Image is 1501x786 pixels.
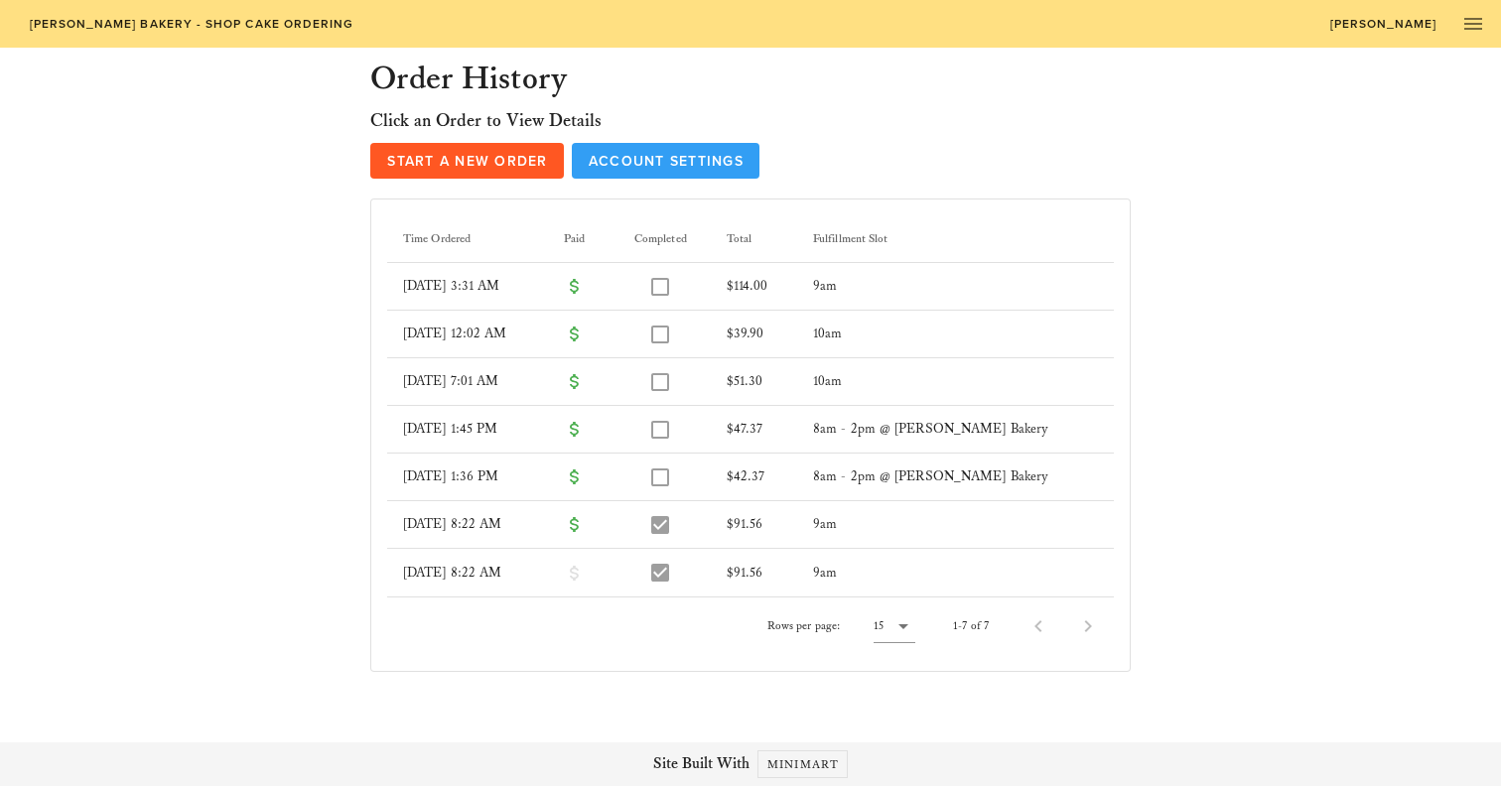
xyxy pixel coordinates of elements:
td: 9am [797,501,1114,549]
a: [PERSON_NAME] [1316,10,1449,38]
a: Start a New Order [370,143,564,179]
h2: Order History [370,60,1131,99]
td: 10am [797,358,1114,406]
a: Minimart [757,750,848,778]
td: [DATE] 1:36 PM [387,454,548,501]
a: [PERSON_NAME] Bakery - Shop Cake Ordering [16,10,366,38]
td: $91.56 [711,549,797,596]
td: $91.56 [711,501,797,549]
th: Paid [548,215,611,263]
th: Fulfillment Slot [797,215,1114,263]
span: Minimart [766,757,839,772]
td: [DATE] 8:22 AM [387,549,548,596]
td: 8am - 2pm @ [PERSON_NAME] Bakery [797,406,1114,454]
span: Start a New Order [386,153,548,170]
th: Total [711,215,797,263]
a: Account Settings [572,143,759,179]
td: [DATE] 3:31 AM [387,263,548,311]
span: Completed [634,231,687,246]
td: [DATE] 12:02 AM [387,311,548,358]
td: 9am [797,263,1114,311]
span: Account Settings [588,153,744,170]
span: Site Built With [653,752,750,776]
span: Time Ordered [403,231,471,246]
div: 15 [874,617,884,635]
th: Time Ordered [387,215,548,263]
td: $47.37 [711,406,797,454]
div: 15Rows per page: [874,610,915,642]
span: [PERSON_NAME] [1329,17,1437,31]
td: $39.90 [711,311,797,358]
td: $51.30 [711,358,797,406]
span: Fulfillment Slot [813,231,888,246]
td: $42.37 [711,454,797,501]
div: 1-7 of 7 [953,617,989,635]
h3: Click an Order to View Details [370,107,1131,135]
span: Total [727,231,752,246]
span: [PERSON_NAME] Bakery - Shop Cake Ordering [28,17,353,31]
td: 9am [797,549,1114,596]
span: Paid [564,231,585,246]
td: [DATE] 8:22 AM [387,501,548,549]
td: [DATE] 7:01 AM [387,358,548,406]
td: 8am - 2pm @ [PERSON_NAME] Bakery [797,454,1114,501]
th: Completed [611,215,711,263]
td: $114.00 [711,263,797,311]
td: 10am [797,311,1114,358]
div: Rows per page: [767,597,915,655]
td: [DATE] 1:45 PM [387,406,548,454]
